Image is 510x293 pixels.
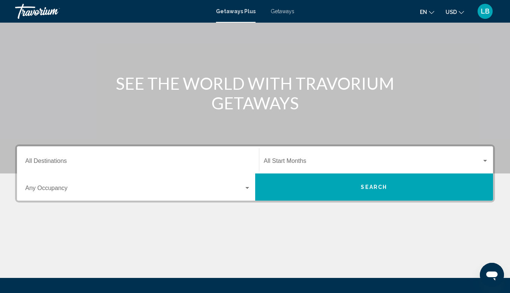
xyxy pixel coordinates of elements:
[114,74,397,113] h1: SEE THE WORLD WITH TRAVORIUM GETAWAYS
[480,263,504,287] iframe: Button to launch messaging window
[15,4,208,19] a: Travorium
[481,8,490,15] span: LB
[420,6,434,17] button: Change language
[446,9,457,15] span: USD
[446,6,464,17] button: Change currency
[361,184,387,190] span: Search
[271,8,294,14] a: Getaways
[475,3,495,19] button: User Menu
[216,8,256,14] a: Getaways Plus
[420,9,427,15] span: en
[17,146,493,201] div: Search widget
[255,173,493,201] button: Search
